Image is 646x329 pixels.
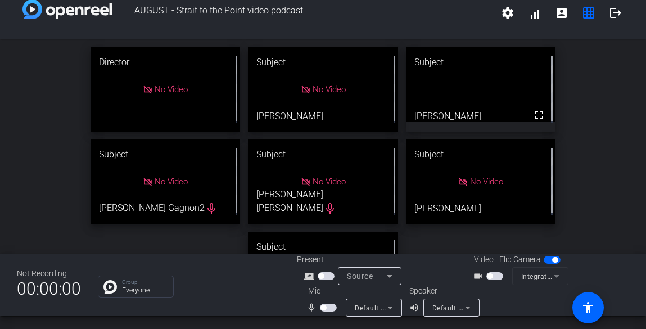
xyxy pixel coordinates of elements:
[297,285,409,297] div: Mic
[409,301,423,314] mat-icon: volume_up
[582,6,595,20] mat-icon: grid_on
[17,275,81,303] span: 00:00:00
[155,84,188,94] span: No Video
[248,232,398,262] div: Subject
[306,301,320,314] mat-icon: mic_none
[91,139,241,170] div: Subject
[248,47,398,78] div: Subject
[473,269,486,283] mat-icon: videocam_outline
[501,6,514,20] mat-icon: settings
[474,254,494,265] span: Video
[122,287,168,294] p: Everyone
[122,280,168,285] p: Group
[432,303,600,312] span: Default - Headset Earphone (Jabra EVOLVE 20 MS)
[470,177,503,187] span: No Video
[17,268,81,280] div: Not Recording
[313,84,346,94] span: No Video
[406,47,556,78] div: Subject
[347,272,373,281] span: Source
[248,139,398,170] div: Subject
[406,139,556,170] div: Subject
[532,109,546,122] mat-icon: fullscreen
[581,301,595,314] mat-icon: accessibility
[297,254,409,265] div: Present
[555,6,568,20] mat-icon: account_box
[313,177,346,187] span: No Video
[304,269,318,283] mat-icon: screen_share_outline
[609,6,622,20] mat-icon: logout
[355,303,530,312] span: Default - Headset Microphone (Jabra EVOLVE 20 MS)
[155,177,188,187] span: No Video
[499,254,541,265] span: Flip Camera
[91,47,241,78] div: Director
[409,285,477,297] div: Speaker
[103,280,117,294] img: Chat Icon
